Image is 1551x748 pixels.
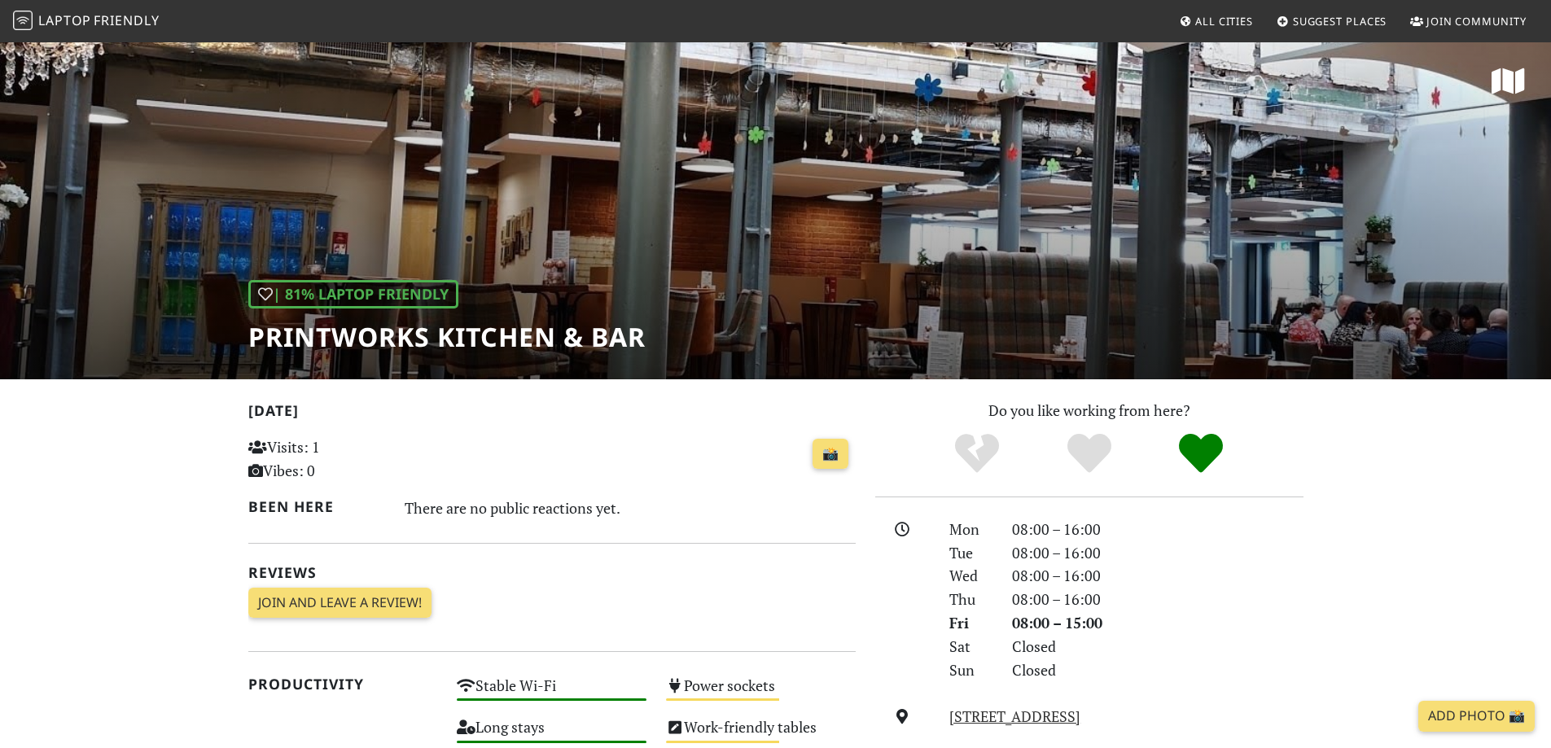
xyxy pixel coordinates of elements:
span: Laptop [38,11,91,29]
div: 08:00 – 16:00 [1002,541,1313,565]
div: 08:00 – 16:00 [1002,564,1313,588]
div: Closed [1002,635,1313,658]
div: Mon [940,518,1001,541]
div: Wed [940,564,1001,588]
h1: Printworks Kitchen & Bar [248,322,646,352]
div: Yes [1033,431,1146,476]
div: Stable Wi-Fi [447,672,656,714]
div: Closed [1002,658,1313,682]
a: Add Photo 📸 [1418,701,1535,732]
a: LaptopFriendly LaptopFriendly [13,7,160,36]
a: [STREET_ADDRESS] [949,706,1080,726]
img: LaptopFriendly [13,11,33,30]
a: Join Community [1404,7,1533,36]
div: 08:00 – 16:00 [1002,588,1313,611]
h2: [DATE] [248,402,856,426]
h2: Been here [248,498,386,515]
p: Visits: 1 Vibes: 0 [248,435,438,483]
div: Sat [940,635,1001,658]
h2: Reviews [248,564,856,581]
div: Definitely! [1145,431,1257,476]
a: All Cities [1172,7,1260,36]
div: There are no public reactions yet. [405,495,856,521]
div: Sun [940,658,1001,682]
span: All Cities [1195,14,1253,28]
a: Join and leave a review! [248,588,432,619]
a: 📸 [813,439,848,470]
span: Friendly [94,11,159,29]
a: Suggest Places [1270,7,1394,36]
span: Join Community [1426,14,1527,28]
div: Tue [940,541,1001,565]
div: No [921,431,1033,476]
div: 08:00 – 15:00 [1002,611,1313,635]
p: Do you like working from here? [875,399,1303,422]
div: Thu [940,588,1001,611]
div: Power sockets [656,672,865,714]
h2: Productivity [248,676,438,693]
div: 08:00 – 16:00 [1002,518,1313,541]
div: Fri [940,611,1001,635]
span: Suggest Places [1293,14,1387,28]
div: | 81% Laptop Friendly [248,280,458,308]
